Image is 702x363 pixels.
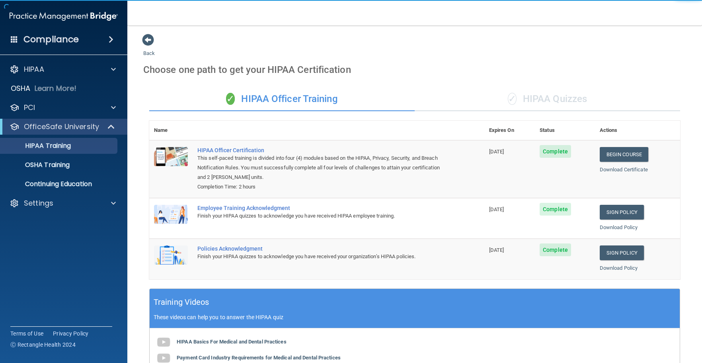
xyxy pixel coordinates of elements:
th: Expires On [484,121,535,140]
div: Employee Training Acknowledgment [197,205,445,211]
b: HIPAA Basics For Medical and Dental Practices [177,339,287,345]
h5: Training Videos [154,295,209,309]
a: OfficeSafe University [10,122,115,131]
h4: Compliance [23,34,79,45]
a: Sign Policy [600,205,644,220]
img: gray_youtube_icon.38fcd6cc.png [156,334,172,350]
div: Completion Time: 2 hours [197,182,445,192]
span: Complete [540,203,571,216]
a: Settings [10,198,116,208]
a: Privacy Policy [53,330,89,337]
a: Sign Policy [600,245,644,260]
span: [DATE] [489,247,504,253]
div: This self-paced training is divided into four (4) modules based on the HIPAA, Privacy, Security, ... [197,153,445,182]
a: Download Policy [600,265,638,271]
a: Download Policy [600,224,638,230]
div: Policies Acknowledgment [197,245,445,252]
p: OSHA [11,84,31,93]
div: HIPAA Quizzes [415,87,680,111]
span: Complete [540,243,571,256]
div: Finish your HIPAA quizzes to acknowledge you have received HIPAA employee training. [197,211,445,221]
th: Status [535,121,595,140]
span: ✓ [508,93,517,105]
a: Download Certificate [600,167,648,173]
p: Learn More! [35,84,77,93]
span: Complete [540,145,571,158]
p: These videos can help you to answer the HIPAA quiz [154,314,676,320]
p: OfficeSafe University [24,122,99,131]
span: [DATE] [489,206,504,212]
p: OSHA Training [5,161,70,169]
a: HIPAA [10,65,116,74]
a: Begin Course [600,147,648,162]
a: HIPAA Officer Certification [197,147,445,153]
p: PCI [24,103,35,112]
p: Continuing Education [5,180,114,188]
span: [DATE] [489,149,504,155]
p: HIPAA Training [5,142,71,150]
th: Name [149,121,193,140]
p: Settings [24,198,53,208]
div: Finish your HIPAA quizzes to acknowledge you have received your organization’s HIPAA policies. [197,252,445,261]
a: Back [143,41,155,56]
span: Ⓒ Rectangle Health 2024 [10,341,76,349]
b: Payment Card Industry Requirements for Medical and Dental Practices [177,355,341,361]
img: PMB logo [10,8,118,24]
a: Terms of Use [10,330,43,337]
th: Actions [595,121,680,140]
p: HIPAA [24,65,44,74]
div: HIPAA Officer Training [149,87,415,111]
div: Choose one path to get your HIPAA Certification [143,58,686,81]
span: ✓ [226,93,235,105]
a: PCI [10,103,116,112]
